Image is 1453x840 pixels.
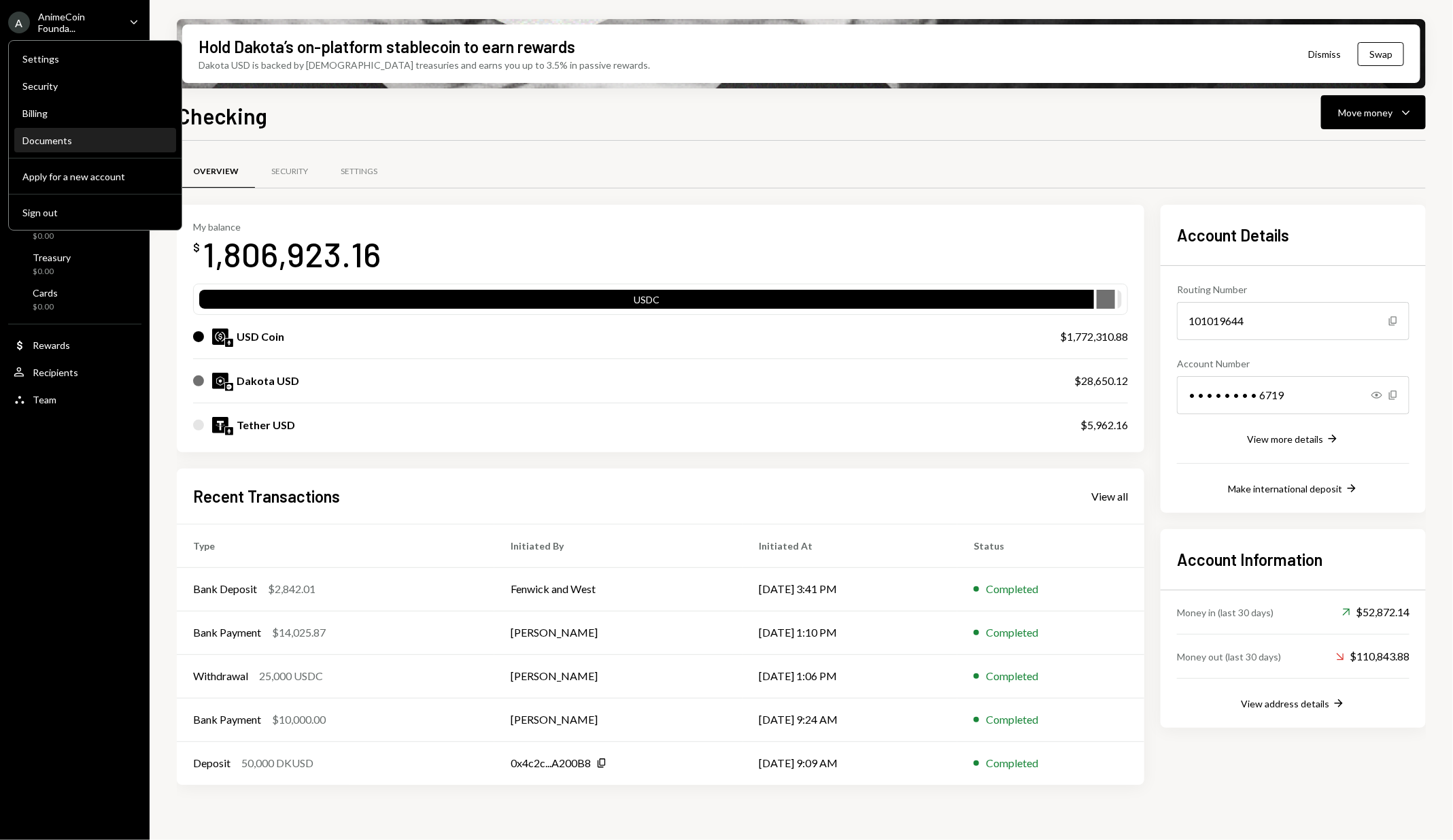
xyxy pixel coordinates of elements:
[8,387,141,411] a: Team
[1074,373,1128,389] div: $28,650.12
[33,252,71,263] div: Treasury
[324,154,394,189] a: Settings
[14,128,176,152] a: Documents
[271,166,308,178] div: Security
[33,394,56,405] div: Team
[1342,604,1409,620] div: $52,872.14
[193,166,239,178] div: Overview
[22,135,168,146] div: Documents
[33,231,65,242] div: $0.00
[986,668,1038,684] div: Completed
[1177,548,1409,571] h2: Account Information
[986,581,1038,597] div: Completed
[177,524,494,567] th: Type
[199,58,650,72] div: Dakota USD is backed by [DEMOGRAPHIC_DATA] treasuries and earns you up to 3.5% in passive rewards.
[1091,488,1128,503] a: View all
[212,417,228,433] img: USDT
[22,207,168,218] div: Sign out
[743,654,957,698] td: [DATE] 1:06 PM
[494,698,742,741] td: [PERSON_NAME]
[237,373,299,389] div: Dakota USD
[1291,38,1358,70] button: Dismiss
[1177,376,1409,414] div: • • • • • • • • 6719
[986,711,1038,728] div: Completed
[272,711,326,728] div: $10,000.00
[1247,433,1323,445] div: View more details
[743,611,957,654] td: [DATE] 1:10 PM
[14,46,176,71] a: Settings
[241,755,313,771] div: 50,000 DKUSD
[14,73,176,98] a: Security
[225,339,233,347] img: ethereum-mainnet
[237,329,284,345] div: USD Coin
[14,165,176,189] button: Apply for a new account
[1241,698,1329,709] div: View address details
[14,101,176,125] a: Billing
[8,12,30,33] div: A
[494,524,742,567] th: Initiated By
[212,329,228,345] img: USDC
[38,11,118,34] div: AnimeCoin Founda...
[1241,696,1346,711] button: View address details
[193,221,381,233] div: My balance
[225,427,233,435] img: ethereum-mainnet
[986,755,1038,771] div: Completed
[177,154,255,189] a: Overview
[1177,224,1409,246] h2: Account Details
[268,581,315,597] div: $2,842.01
[193,581,257,597] div: Bank Deposit
[511,755,591,771] div: 0x4c2c...A200B8
[255,154,324,189] a: Security
[193,241,200,254] div: $
[1247,432,1339,447] button: View more details
[193,668,248,684] div: Withdrawal
[1321,95,1426,129] button: Move money
[193,624,261,641] div: Bank Payment
[237,417,295,433] div: Tether USD
[8,248,141,280] a: Treasury$0.00
[193,711,261,728] div: Bank Payment
[193,485,340,507] h2: Recent Transactions
[8,360,141,384] a: Recipients
[1080,417,1128,433] div: $5,962.16
[33,301,58,313] div: $0.00
[199,292,1094,312] div: USDC
[203,233,381,275] div: 1,806,923.16
[1177,650,1281,664] div: Money out (last 30 days)
[8,333,141,357] a: Rewards
[22,53,168,65] div: Settings
[8,283,141,316] a: Cards$0.00
[177,102,267,129] h1: Checking
[22,80,168,92] div: Security
[225,383,233,391] img: base-mainnet
[494,654,742,698] td: [PERSON_NAME]
[1228,483,1342,494] div: Make international deposit
[33,339,70,351] div: Rewards
[1177,605,1273,620] div: Money in (last 30 days)
[193,755,230,771] div: Deposit
[1336,648,1409,665] div: $110,843.88
[743,524,957,567] th: Initiated At
[199,35,575,58] div: Hold Dakota’s on-platform stablecoin to earn rewards
[743,741,957,785] td: [DATE] 9:09 AM
[1060,329,1128,345] div: $1,772,310.88
[1091,490,1128,503] div: View all
[494,611,742,654] td: [PERSON_NAME]
[1338,105,1392,120] div: Move money
[743,698,957,741] td: [DATE] 9:24 AM
[743,567,957,611] td: [DATE] 3:41 PM
[33,367,78,378] div: Recipients
[1358,42,1404,66] button: Swap
[341,166,377,178] div: Settings
[212,373,228,389] img: DKUSD
[272,624,326,641] div: $14,025.87
[957,524,1144,567] th: Status
[22,171,168,182] div: Apply for a new account
[1228,482,1358,497] button: Make international deposit
[1177,356,1409,371] div: Account Number
[1177,282,1409,297] div: Routing Number
[33,266,71,278] div: $0.00
[494,567,742,611] td: Fenwick and West
[259,668,323,684] div: 25,000 USDC
[14,201,176,225] button: Sign out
